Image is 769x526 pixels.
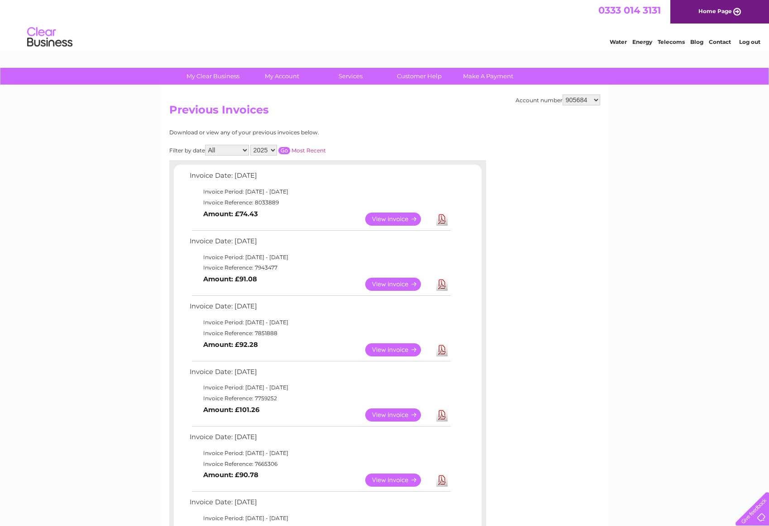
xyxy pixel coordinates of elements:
[203,275,257,283] b: Amount: £91.08
[169,145,407,156] div: Filter by date
[632,38,652,45] a: Energy
[709,38,731,45] a: Contact
[187,382,452,393] td: Invoice Period: [DATE] - [DATE]
[187,262,452,273] td: Invoice Reference: 7943477
[169,104,600,121] h2: Previous Invoices
[187,197,452,208] td: Invoice Reference: 8033889
[187,170,452,186] td: Invoice Date: [DATE]
[365,278,432,291] a: View
[176,68,250,85] a: My Clear Business
[187,186,452,197] td: Invoice Period: [DATE] - [DATE]
[382,68,457,85] a: Customer Help
[27,24,73,51] img: logo.png
[690,38,703,45] a: Blog
[169,129,407,136] div: Download or view any of your previous invoices below.
[598,5,661,16] a: 0333 014 3131
[436,278,448,291] a: Download
[187,317,452,328] td: Invoice Period: [DATE] - [DATE]
[516,95,600,105] div: Account number
[187,252,452,263] td: Invoice Period: [DATE] - [DATE]
[187,459,452,469] td: Invoice Reference: 7665306
[244,68,319,85] a: My Account
[187,431,452,448] td: Invoice Date: [DATE]
[203,406,259,414] b: Amount: £101.26
[187,393,452,404] td: Invoice Reference: 7759252
[365,408,432,422] a: View
[187,513,452,524] td: Invoice Period: [DATE] - [DATE]
[187,300,452,317] td: Invoice Date: [DATE]
[436,213,448,226] a: Download
[187,328,452,339] td: Invoice Reference: 7851888
[187,496,452,513] td: Invoice Date: [DATE]
[203,210,258,218] b: Amount: £74.43
[365,213,432,226] a: View
[610,38,627,45] a: Water
[187,366,452,383] td: Invoice Date: [DATE]
[291,147,326,154] a: Most Recent
[436,408,448,422] a: Download
[739,38,760,45] a: Log out
[187,235,452,252] td: Invoice Date: [DATE]
[203,471,258,479] b: Amount: £90.78
[365,343,432,356] a: View
[203,341,258,349] b: Amount: £92.28
[313,68,388,85] a: Services
[436,474,448,487] a: Download
[187,448,452,459] td: Invoice Period: [DATE] - [DATE]
[365,474,432,487] a: View
[436,343,448,356] a: Download
[171,5,599,44] div: Clear Business is a trading name of Verastar Limited (registered in [GEOGRAPHIC_DATA] No. 3667643...
[658,38,685,45] a: Telecoms
[451,68,525,85] a: Make A Payment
